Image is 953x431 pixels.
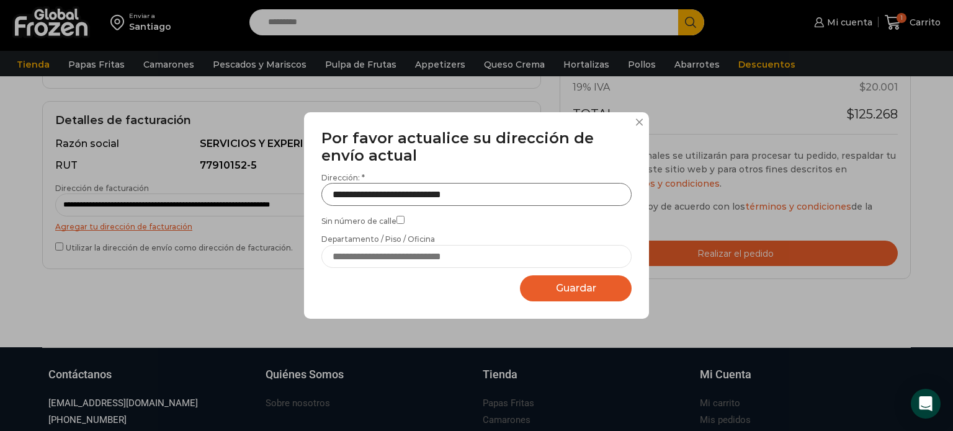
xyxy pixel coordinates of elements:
[321,130,632,166] h3: Por favor actualice su dirección de envío actual
[321,183,632,206] input: Dirección: *
[321,234,632,267] label: Departamento / Piso / Oficina
[520,275,632,302] button: Guardar
[396,216,405,224] input: Sin número de calle
[911,389,941,419] div: Open Intercom Messenger
[556,282,596,294] span: Guardar
[321,213,632,226] label: Sin número de calle
[321,172,632,206] label: Dirección: *
[321,245,632,268] input: Departamento / Piso / Oficina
